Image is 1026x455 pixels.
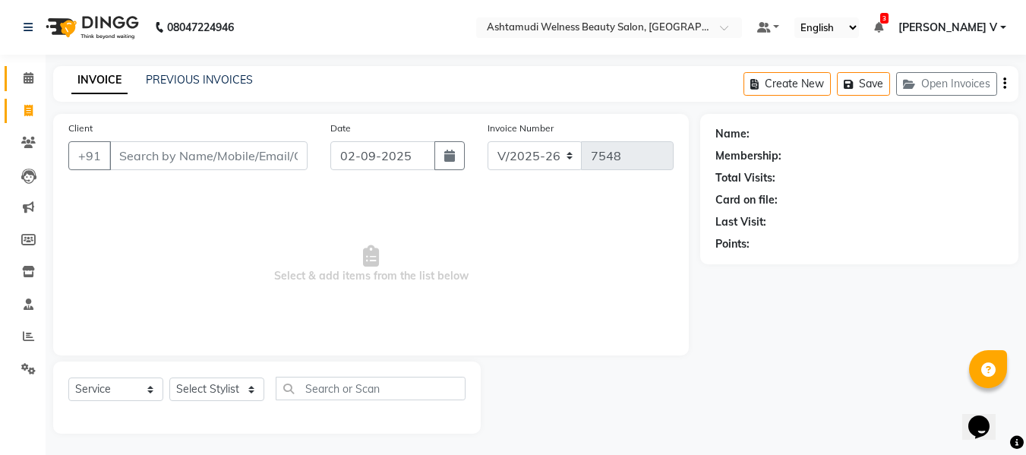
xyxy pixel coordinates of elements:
[715,148,781,164] div: Membership:
[898,20,997,36] span: [PERSON_NAME] V
[276,377,466,400] input: Search or Scan
[71,67,128,94] a: INVOICE
[962,394,1011,440] iframe: chat widget
[39,6,143,49] img: logo
[874,21,883,34] a: 3
[68,188,674,340] span: Select & add items from the list below
[488,122,554,135] label: Invoice Number
[68,141,111,170] button: +91
[837,72,890,96] button: Save
[146,73,253,87] a: PREVIOUS INVOICES
[743,72,831,96] button: Create New
[896,72,997,96] button: Open Invoices
[715,192,778,208] div: Card on file:
[715,214,766,230] div: Last Visit:
[880,13,889,24] span: 3
[330,122,351,135] label: Date
[109,141,308,170] input: Search by Name/Mobile/Email/Code
[715,236,750,252] div: Points:
[68,122,93,135] label: Client
[715,126,750,142] div: Name:
[167,6,234,49] b: 08047224946
[715,170,775,186] div: Total Visits:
